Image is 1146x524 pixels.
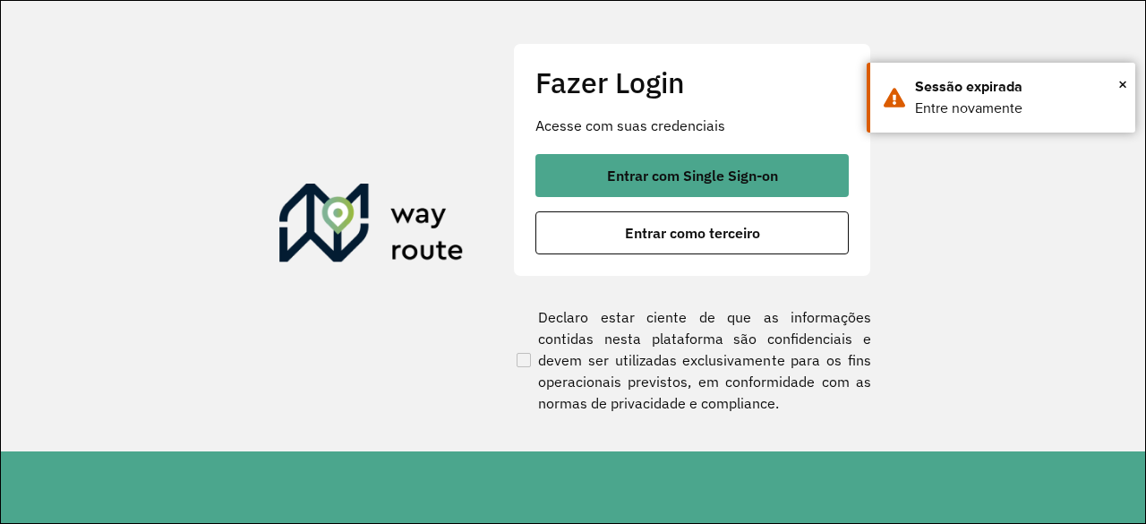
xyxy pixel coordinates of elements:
[535,154,849,197] button: button
[1118,71,1127,98] button: Close
[607,168,778,183] span: Entrar com Single Sign-on
[1118,71,1127,98] span: ×
[513,306,871,414] label: Declaro estar ciente de que as informações contidas nesta plataforma são confidenciais e devem se...
[625,226,760,240] span: Entrar como terceiro
[535,115,849,136] p: Acesse com suas credenciais
[279,184,464,270] img: Roteirizador AmbevTech
[535,65,849,99] h2: Fazer Login
[915,98,1122,119] div: Entre novamente
[915,76,1122,98] div: Sessão expirada
[535,211,849,254] button: button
